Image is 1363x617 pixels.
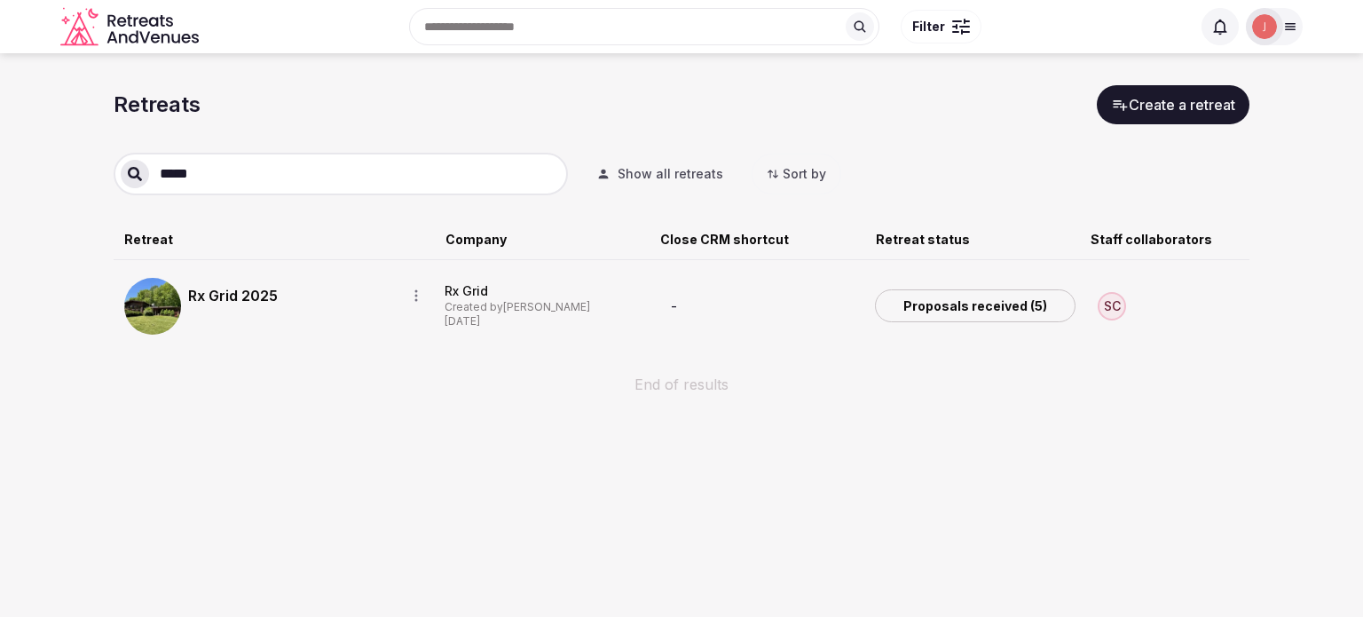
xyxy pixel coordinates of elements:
div: SC [1099,294,1124,319]
button: Show all retreats [582,154,737,194]
img: Joanna Asiukiewicz [1252,14,1277,39]
svg: Retreats and Venues company logo [60,7,202,47]
a: Rx Grid 2025 [188,285,391,306]
div: Retreat [124,231,431,249]
span: Filter [912,18,945,36]
div: Created by [PERSON_NAME] [445,300,645,315]
span: Staff collaborators [1091,232,1212,247]
h1: Retreats [114,90,201,120]
button: Filter [901,10,981,44]
div: - [660,296,861,317]
a: Visit the homepage [60,7,202,47]
button: Create a retreat [1097,85,1249,124]
div: [DATE] [445,314,645,329]
img: Top retreat image for Rx Grid 2025 [124,278,181,335]
div: Close CRM shortcut [660,231,861,249]
div: Retreat status [876,231,1076,249]
span: Show all retreats [618,165,723,183]
button: Sort by [752,154,841,194]
a: Proposals received (5) [875,289,1075,323]
div: Rx Grid [445,282,645,300]
div: Company [445,231,646,249]
div: End of results [114,352,1249,395]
